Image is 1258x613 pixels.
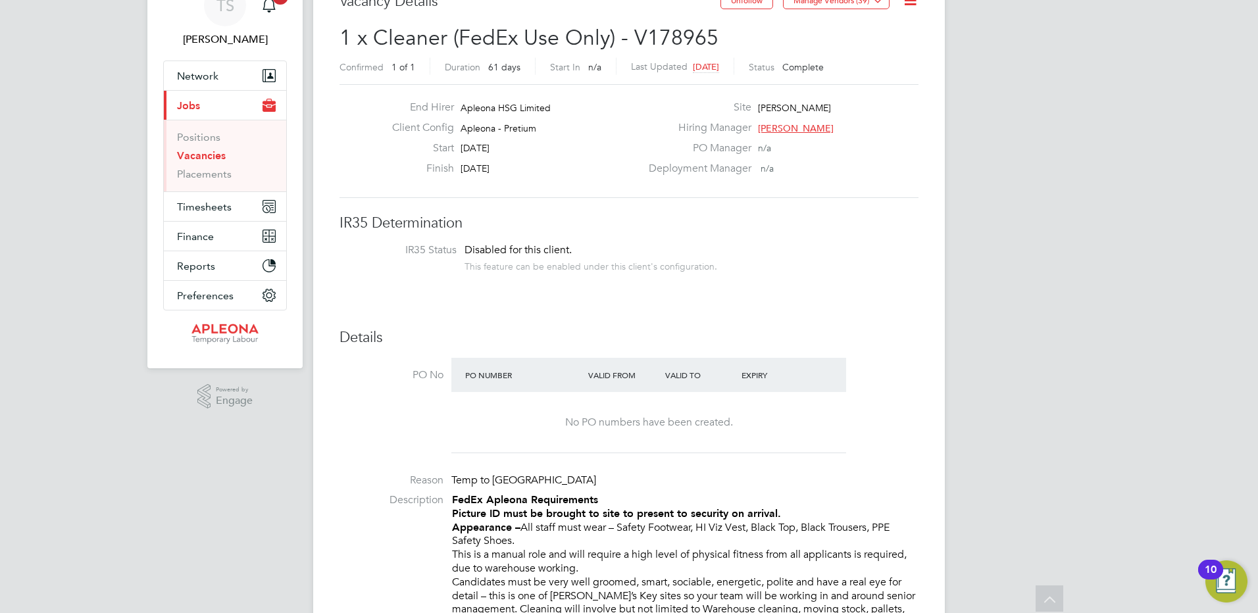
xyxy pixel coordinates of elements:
label: Start In [550,61,580,73]
label: Confirmed [340,61,384,73]
span: Temp to [GEOGRAPHIC_DATA] [451,474,596,487]
label: Duration [445,61,480,73]
span: [PERSON_NAME] [758,122,834,134]
strong: Picture ID must be brought to site to present to security on arrival. [452,507,781,520]
strong: FedEx Apleona Requirements [452,493,598,506]
a: Positions [177,131,220,143]
label: Reason [340,474,443,487]
span: Powered by [216,384,253,395]
span: Apleona HSG Limited [461,102,551,114]
span: [PERSON_NAME] [758,102,831,114]
img: apleona-logo-retina.png [191,324,259,345]
div: Valid To [662,363,739,387]
label: Finish [382,162,454,176]
button: Network [164,61,286,90]
span: 1 of 1 [391,61,415,73]
a: Go to home page [163,324,287,345]
a: Vacancies [177,149,226,162]
span: n/a [758,142,771,154]
label: Site [641,101,751,114]
button: Timesheets [164,192,286,221]
strong: Appearance – [452,521,520,533]
h3: Details [340,328,918,347]
div: Valid From [585,363,662,387]
button: Open Resource Center, 10 new notifications [1205,560,1247,602]
span: [DATE] [461,162,490,174]
span: n/a [761,162,774,174]
label: Client Config [382,121,454,135]
span: 1 x Cleaner (FedEx Use Only) - V178965 [340,25,718,51]
label: PO Manager [641,141,751,155]
span: Tracy Sellick [163,32,287,47]
span: [DATE] [693,61,719,72]
span: 61 days [488,61,520,73]
span: Timesheets [177,201,232,213]
a: Placements [177,168,232,180]
label: IR35 Status [353,243,457,257]
span: Apleona - Pretium [461,122,536,134]
label: End Hirer [382,101,454,114]
span: Preferences [177,289,234,302]
label: Hiring Manager [641,121,751,135]
div: This feature can be enabled under this client's configuration. [465,257,717,272]
a: Powered byEngage [197,384,253,409]
span: Network [177,70,218,82]
button: Reports [164,251,286,280]
span: Jobs [177,99,200,112]
span: Complete [782,61,824,73]
label: Status [749,61,774,73]
span: Engage [216,395,253,406]
div: No PO numbers have been created. [465,416,833,429]
h3: IR35 Determination [340,214,918,233]
div: Jobs [164,120,286,191]
button: Finance [164,222,286,251]
span: Finance [177,230,214,243]
label: Deployment Manager [641,162,751,176]
span: Reports [177,260,215,272]
button: Preferences [164,281,286,310]
span: [DATE] [461,142,490,154]
span: Disabled for this client. [465,243,572,257]
label: PO No [340,368,443,382]
label: Description [340,493,443,507]
label: Last Updated [631,61,688,72]
span: n/a [588,61,601,73]
div: 10 [1205,570,1217,587]
div: Expiry [738,363,815,387]
label: Start [382,141,454,155]
div: PO Number [462,363,585,387]
button: Jobs [164,91,286,120]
